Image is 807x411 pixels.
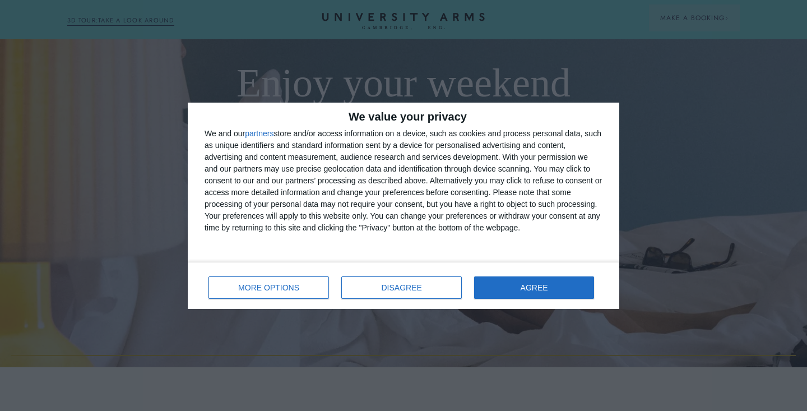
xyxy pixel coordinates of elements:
[205,111,602,122] h2: We value your privacy
[382,284,422,292] span: DISAGREE
[205,128,602,234] div: We and our store and/or access information on a device, such as cookies and process personal data...
[474,276,594,299] button: AGREE
[521,284,548,292] span: AGREE
[245,130,273,137] button: partners
[188,103,619,309] div: qc-cmp2-ui
[208,276,329,299] button: MORE OPTIONS
[341,276,462,299] button: DISAGREE
[238,284,299,292] span: MORE OPTIONS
